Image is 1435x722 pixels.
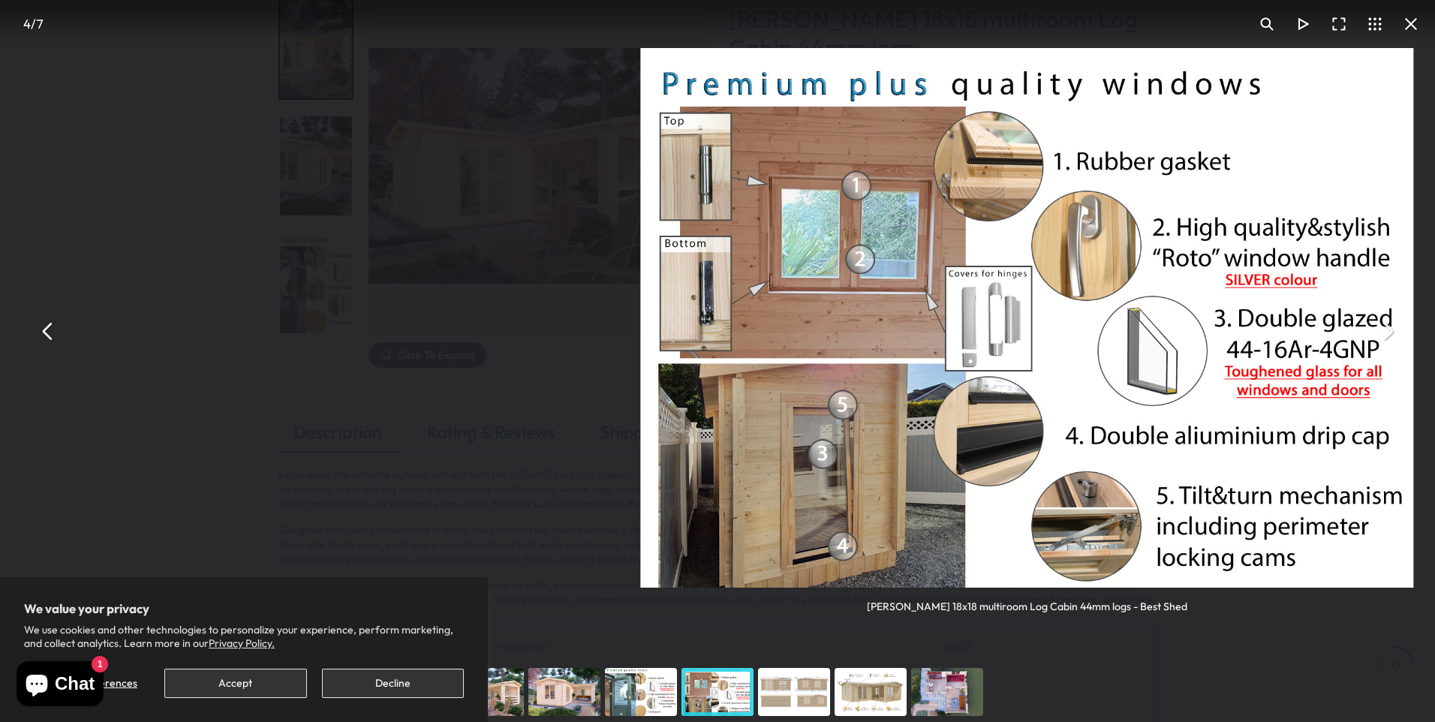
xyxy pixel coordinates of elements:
button: Toggle zoom level [1249,6,1285,42]
button: Close [1393,6,1429,42]
button: Previous [30,313,66,349]
a: Privacy Policy. [209,636,275,650]
button: Decline [322,669,464,698]
h2: We value your privacy [24,601,464,616]
button: Next [1369,313,1405,349]
span: 7 [36,16,44,32]
div: / [6,6,60,42]
p: We use cookies and other technologies to personalize your experience, perform marketing, and coll... [24,623,464,650]
div: [PERSON_NAME] 18x18 multiroom Log Cabin 44mm logs - Best Shed [867,588,1187,614]
button: Accept [164,669,306,698]
button: Toggle thumbnails [1357,6,1393,42]
inbox-online-store-chat: Shopify online store chat [12,661,108,710]
span: 4 [23,16,31,32]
